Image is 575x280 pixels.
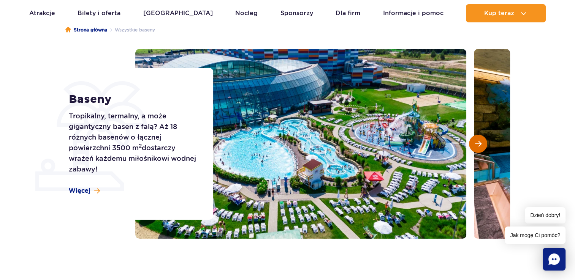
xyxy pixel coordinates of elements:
[383,4,444,22] a: Informacje i pomoc
[505,227,565,244] span: Jak mogę Ci pomóc?
[69,93,196,106] h1: Baseny
[139,143,142,149] sup: 2
[280,4,313,22] a: Sponsorzy
[143,4,213,22] a: [GEOGRAPHIC_DATA]
[69,187,100,195] a: Więcej
[135,49,466,239] img: Zewnętrzna część Suntago z basenami i zjeżdżalniami, otoczona leżakami i zielenią
[543,248,565,271] div: Chat
[336,4,360,22] a: Dla firm
[469,135,487,153] button: Następny slajd
[78,4,120,22] a: Bilety i oferta
[69,111,196,175] p: Tropikalny, termalny, a może gigantyczny basen z falą? Aż 18 różnych basenów o łącznej powierzchn...
[235,4,258,22] a: Nocleg
[525,207,565,223] span: Dzień dobry!
[466,4,546,22] button: Kup teraz
[107,26,155,34] li: Wszystkie baseny
[29,4,55,22] a: Atrakcje
[69,187,90,195] span: Więcej
[65,26,107,34] a: Strona główna
[484,10,514,17] span: Kup teraz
